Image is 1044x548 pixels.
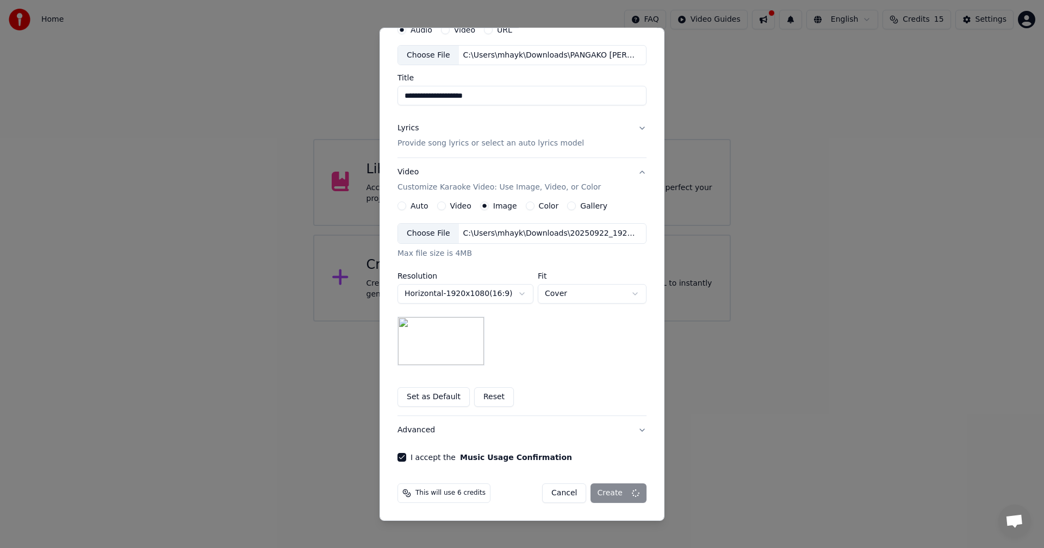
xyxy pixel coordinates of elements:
button: Cancel [542,483,586,503]
div: Choose File [398,45,459,65]
label: I accept the [411,453,572,461]
label: URL [497,26,512,33]
button: Reset [474,387,514,407]
button: Set as Default [397,387,470,407]
label: Resolution [397,272,533,280]
label: Video [450,202,471,210]
button: VideoCustomize Karaoke Video: Use Image, Video, or Color [397,158,647,201]
label: Image [493,202,517,210]
label: Audio [411,26,432,33]
span: This will use 6 credits [415,489,486,497]
button: I accept the [460,453,572,461]
label: Auto [411,202,428,210]
label: Video [454,26,475,33]
div: Lyrics [397,123,419,134]
button: LyricsProvide song lyrics or select an auto lyrics model [397,114,647,158]
label: Gallery [580,202,607,210]
div: Choose File [398,224,459,243]
button: Advanced [397,416,647,444]
div: C:\Users\mhayk\Downloads\PANGAKO [PERSON_NAME] ([PERSON_NAME] Live Cover).mp3 [459,49,644,60]
div: Video [397,167,601,193]
p: Provide song lyrics or select an auto lyrics model [397,138,584,149]
label: Title [397,74,647,81]
div: C:\Users\mhayk\Downloads\20250922_1925_Centered Guitar Focus_remix_01k5rjm013ev6bnc6ykgwzabfr.png [459,228,644,239]
label: Fit [538,272,647,280]
label: Color [539,202,559,210]
div: Max file size is 4MB [397,248,647,259]
p: Customize Karaoke Video: Use Image, Video, or Color [397,182,601,193]
div: VideoCustomize Karaoke Video: Use Image, Video, or Color [397,201,647,415]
